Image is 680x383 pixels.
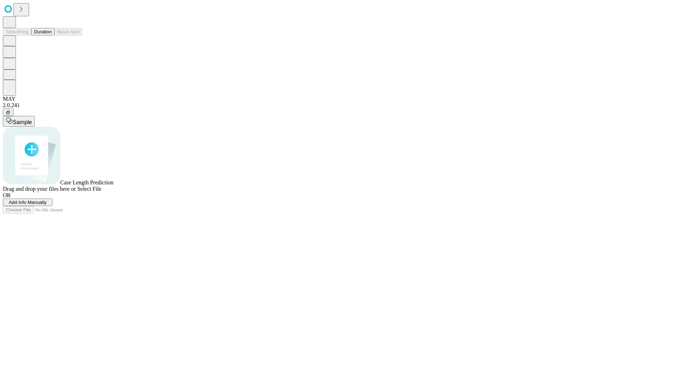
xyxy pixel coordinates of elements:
[77,186,101,192] span: Select File
[3,116,35,127] button: Sample
[3,109,13,116] button: @
[3,28,31,35] button: Smoothing
[6,110,11,115] span: @
[60,179,113,185] span: Case Length Prediction
[3,186,76,192] span: Drag and drop your files here or
[3,199,52,206] button: Add Info Manually
[9,200,47,205] span: Add Info Manually
[31,28,55,35] button: Duration
[55,28,82,35] button: Block Size
[3,96,677,102] div: MAY
[3,192,11,198] span: OR
[13,119,32,125] span: Sample
[3,102,677,109] div: 2.0.241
